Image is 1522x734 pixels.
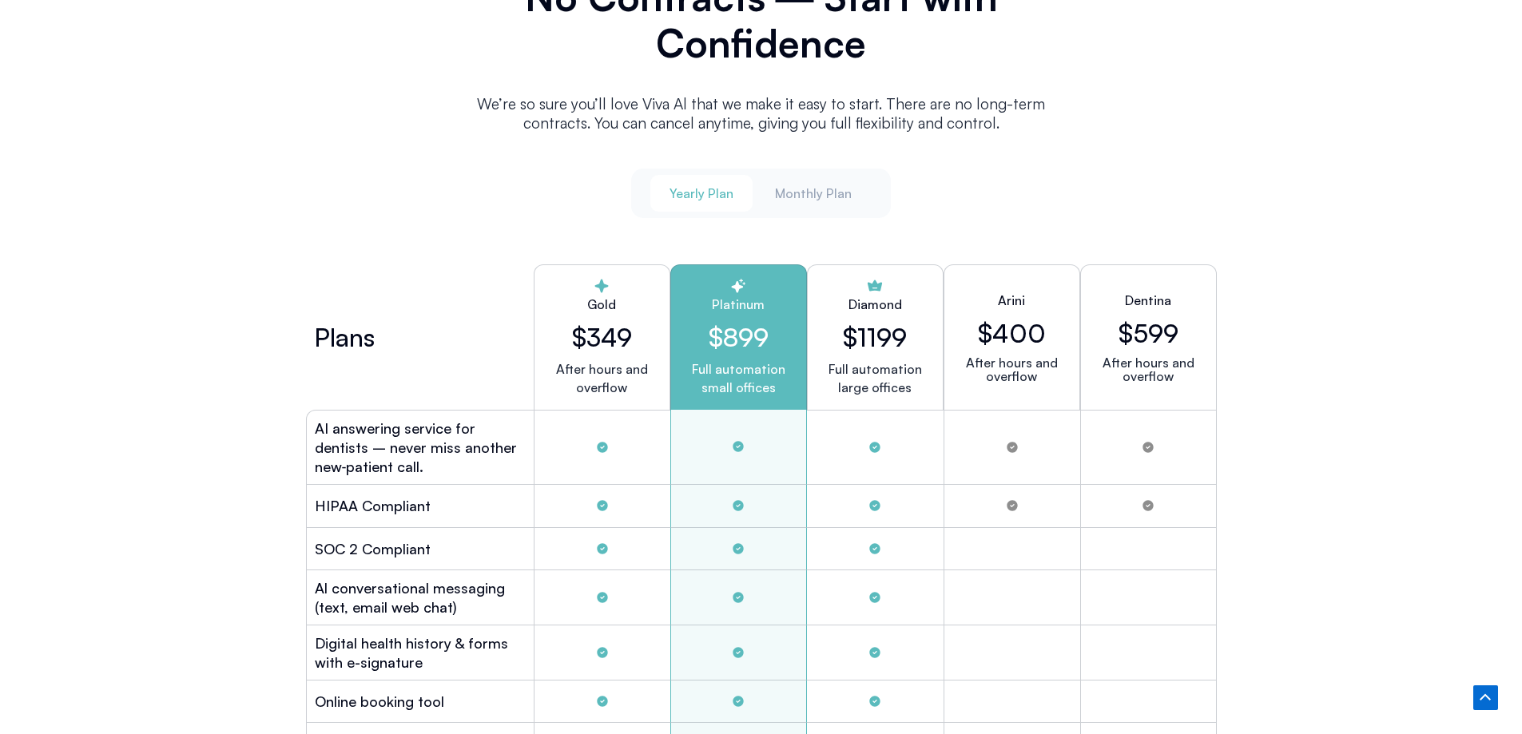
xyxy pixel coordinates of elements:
[315,419,526,476] h2: AI answering service for dentists – never miss another new‑patient call.
[1125,291,1171,310] h2: Dentina
[314,327,375,347] h2: Plans
[547,322,657,352] h2: $349
[670,184,733,202] span: Yearly Plan
[978,318,1046,348] h2: $400
[547,360,657,397] p: After hours and overflow
[315,539,431,558] h2: SOC 2 Compliant
[547,295,657,314] h2: Gold
[315,496,431,515] h2: HIPAA Compliant
[315,578,526,617] h2: Al conversational messaging (text, email web chat)
[848,295,902,314] h2: Diamond
[315,692,444,711] h2: Online booking tool
[684,295,793,314] h2: Platinum
[829,360,922,397] p: Full automation large offices
[684,360,793,397] p: Full automation small offices
[1119,318,1178,348] h2: $599
[957,356,1067,383] p: After hours and overflow
[458,94,1065,133] p: We’re so sure you’ll love Viva Al that we make it easy to start. There are no long-term contracts...
[684,322,793,352] h2: $899
[998,291,1025,310] h2: Arini
[1094,356,1203,383] p: After hours and overflow
[775,184,852,202] span: Monthly Plan
[315,633,526,672] h2: Digital health history & forms with e-signature
[843,322,907,352] h2: $1199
